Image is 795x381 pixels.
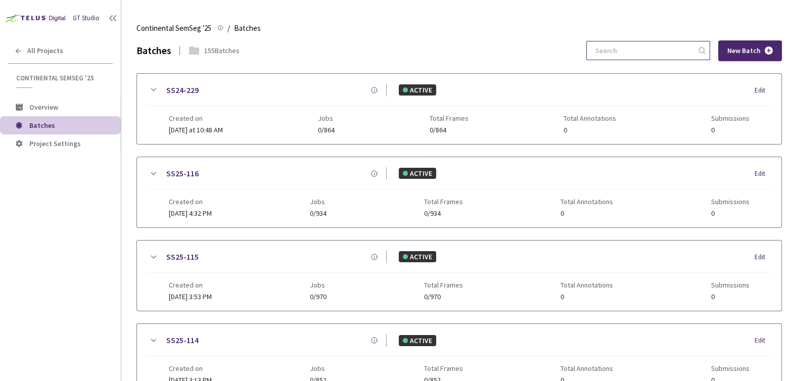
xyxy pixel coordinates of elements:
[310,210,326,217] span: 0/934
[560,293,613,301] span: 0
[166,167,199,180] a: SS25-116
[234,22,261,34] span: Batches
[169,209,212,218] span: [DATE] 4:32 PM
[755,252,771,262] div: Edit
[227,22,230,34] li: /
[399,251,436,262] div: ACTIVE
[73,14,100,23] div: GT Studio
[169,198,212,206] span: Created on
[755,85,771,96] div: Edit
[29,139,81,148] span: Project Settings
[169,364,212,372] span: Created on
[310,281,326,289] span: Jobs
[560,281,613,289] span: Total Annotations
[424,293,463,301] span: 0/970
[169,281,212,289] span: Created on
[137,74,781,144] div: SS24-229ACTIVEEditCreated on[DATE] at 10:48 AMJobs0/864Total Frames0/864Total Annotations0Submiss...
[318,126,335,134] span: 0/864
[169,292,212,301] span: [DATE] 3:53 PM
[399,335,436,346] div: ACTIVE
[318,114,335,122] span: Jobs
[711,210,750,217] span: 0
[711,198,750,206] span: Submissions
[564,126,616,134] span: 0
[399,84,436,96] div: ACTIVE
[424,364,463,372] span: Total Frames
[430,114,469,122] span: Total Frames
[430,126,469,134] span: 0/864
[169,125,223,134] span: [DATE] at 10:48 AM
[755,169,771,179] div: Edit
[169,114,223,122] span: Created on
[16,74,107,82] span: Continental SemSeg '25
[424,281,463,289] span: Total Frames
[589,41,697,60] input: Search
[424,210,463,217] span: 0/934
[560,210,613,217] span: 0
[560,198,613,206] span: Total Annotations
[137,241,781,311] div: SS25-115ACTIVEEditCreated on[DATE] 3:53 PMJobs0/970Total Frames0/970Total Annotations0Submissions0
[29,121,55,130] span: Batches
[27,46,63,55] span: All Projects
[564,114,616,122] span: Total Annotations
[711,114,750,122] span: Submissions
[166,84,199,97] a: SS24-229
[560,364,613,372] span: Total Annotations
[136,43,171,58] div: Batches
[166,334,199,347] a: SS25-114
[727,46,761,55] span: New Batch
[755,336,771,346] div: Edit
[310,364,326,372] span: Jobs
[29,103,58,112] span: Overview
[166,251,199,263] a: SS25-115
[310,198,326,206] span: Jobs
[711,281,750,289] span: Submissions
[424,198,463,206] span: Total Frames
[310,293,326,301] span: 0/970
[136,22,211,34] span: Continental SemSeg '25
[711,364,750,372] span: Submissions
[204,45,240,56] div: 155 Batches
[137,157,781,227] div: SS25-116ACTIVEEditCreated on[DATE] 4:32 PMJobs0/934Total Frames0/934Total Annotations0Submissions0
[399,168,436,179] div: ACTIVE
[711,126,750,134] span: 0
[711,293,750,301] span: 0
